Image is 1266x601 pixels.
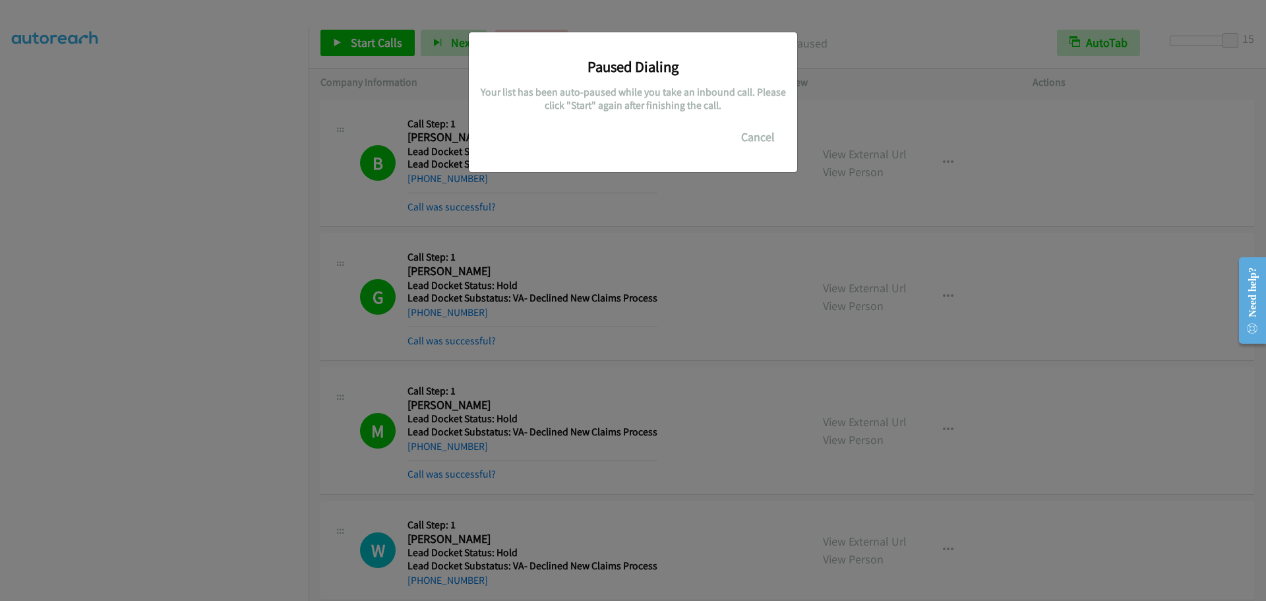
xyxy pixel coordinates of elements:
[1228,248,1266,353] iframe: Resource Center
[479,86,787,111] h5: Your list has been auto-paused while you take an inbound call. Please click "Start" again after f...
[729,124,787,150] button: Cancel
[479,57,787,76] h3: Paused Dialing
